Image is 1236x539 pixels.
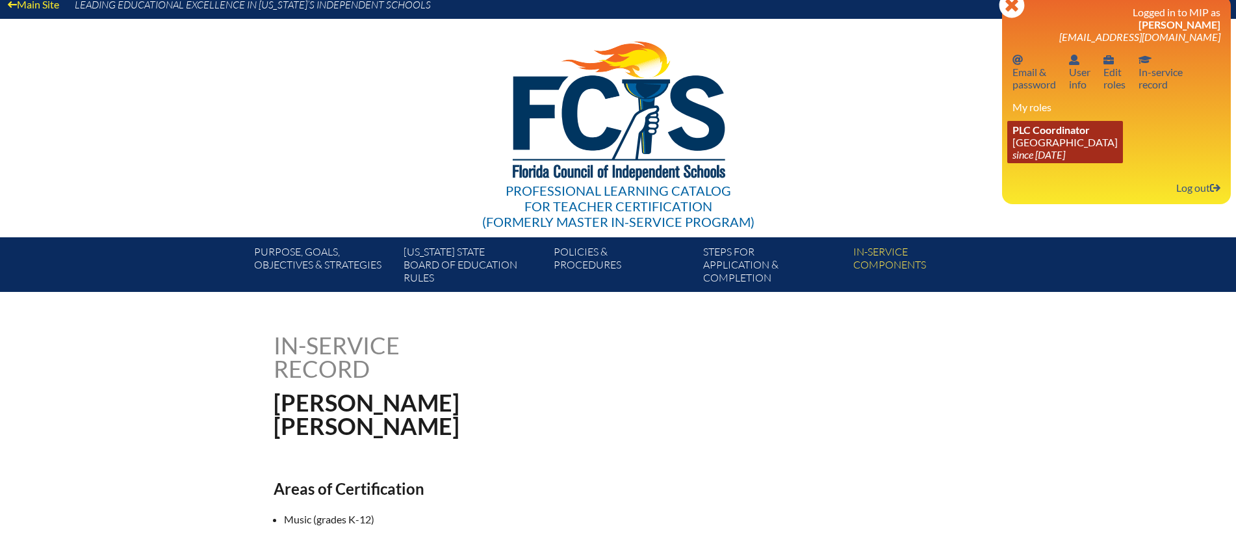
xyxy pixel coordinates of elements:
a: Professional Learning Catalog for Teacher Certification(formerly Master In-service Program) [477,16,760,232]
span: [PERSON_NAME] [1139,18,1220,31]
svg: User info [1069,55,1079,65]
h3: My roles [1012,101,1220,113]
h2: Areas of Certification [274,479,731,498]
h1: In-service record [274,334,535,380]
a: In-service recordIn-servicerecord [1133,51,1188,93]
a: User infoEditroles [1098,51,1131,93]
a: Log outLog out [1171,179,1226,196]
a: Email passwordEmail &password [1007,51,1061,93]
i: since [DATE] [1012,148,1065,161]
h1: [PERSON_NAME] [PERSON_NAME] [274,391,701,438]
h3: Logged in to MIP as [1012,6,1220,43]
a: PLC Coordinator [GEOGRAPHIC_DATA] since [DATE] [1007,121,1123,163]
span: PLC Coordinator [1012,124,1090,136]
span: for Teacher Certification [524,198,712,214]
svg: User info [1103,55,1114,65]
svg: In-service record [1139,55,1152,65]
li: Music (grades K-12) [284,511,741,528]
svg: Log out [1210,183,1220,193]
a: In-servicecomponents [848,243,998,292]
span: [EMAIL_ADDRESS][DOMAIN_NAME] [1059,31,1220,43]
img: FCISlogo221.eps [484,19,753,196]
svg: Email password [1012,55,1023,65]
a: [US_STATE] StateBoard of Education rules [398,243,548,292]
a: User infoUserinfo [1064,51,1096,93]
a: Steps forapplication & completion [698,243,847,292]
div: Professional Learning Catalog (formerly Master In-service Program) [482,183,754,230]
a: Policies &Procedures [548,243,698,292]
a: Purpose, goals,objectives & strategies [249,243,398,292]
